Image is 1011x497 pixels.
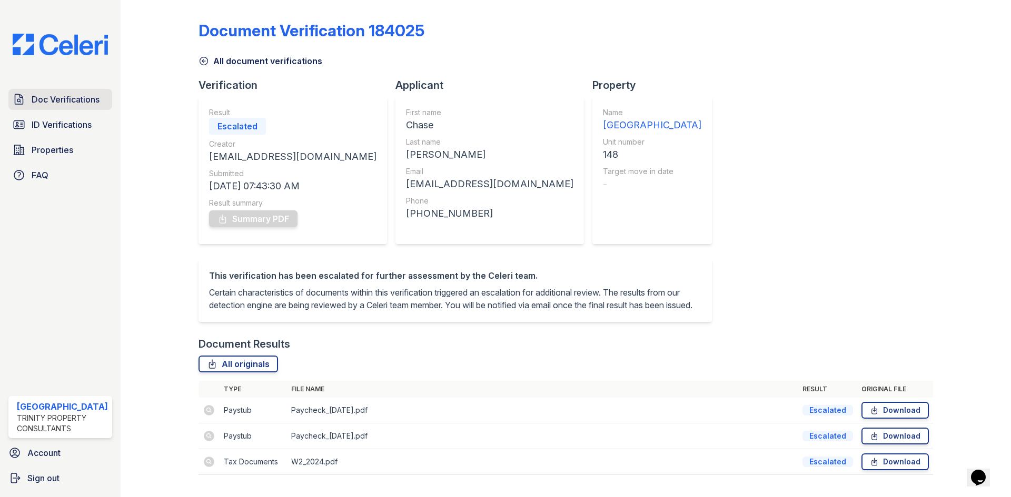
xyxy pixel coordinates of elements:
[406,147,573,162] div: [PERSON_NAME]
[32,118,92,131] span: ID Verifications
[209,118,266,135] div: Escalated
[209,139,376,149] div: Creator
[8,89,112,110] a: Doc Verifications
[8,139,112,160] a: Properties
[199,21,424,40] div: Document Verification 184025
[4,468,116,489] a: Sign out
[603,107,701,118] div: Name
[406,137,573,147] div: Last name
[17,413,108,434] div: Trinity Property Consultants
[802,431,853,441] div: Escalated
[199,337,290,351] div: Document Results
[8,165,112,186] a: FAQ
[32,93,100,106] span: Doc Verifications
[592,78,720,93] div: Property
[32,169,48,181] span: FAQ
[209,179,376,194] div: [DATE] 07:43:30 AM
[287,381,798,398] th: File name
[287,423,798,449] td: Paycheck_[DATE].pdf
[857,381,933,398] th: Original file
[287,449,798,475] td: W2_2024.pdf
[802,457,853,467] div: Escalated
[603,147,701,162] div: 148
[861,402,929,419] a: Download
[406,118,573,133] div: Chase
[861,453,929,470] a: Download
[27,472,60,484] span: Sign out
[406,206,573,221] div: [PHONE_NUMBER]
[603,107,701,133] a: Name [GEOGRAPHIC_DATA]
[220,398,287,423] td: Paystub
[209,198,376,208] div: Result summary
[220,381,287,398] th: Type
[199,78,395,93] div: Verification
[27,447,61,459] span: Account
[406,196,573,206] div: Phone
[209,107,376,118] div: Result
[287,398,798,423] td: Paycheck_[DATE].pdf
[603,137,701,147] div: Unit number
[4,34,116,55] img: CE_Logo_Blue-a8612792a0a2168367f1c8372b55b34899dd931a85d93a1a3d3e32e68fde9ad4.png
[798,381,857,398] th: Result
[220,423,287,449] td: Paystub
[861,428,929,444] a: Download
[209,168,376,179] div: Submitted
[209,269,701,282] div: This verification has been escalated for further assessment by the Celeri team.
[603,177,701,191] div: -
[802,405,853,415] div: Escalated
[32,144,73,156] span: Properties
[406,177,573,191] div: [EMAIL_ADDRESS][DOMAIN_NAME]
[209,149,376,164] div: [EMAIL_ADDRESS][DOMAIN_NAME]
[17,400,108,413] div: [GEOGRAPHIC_DATA]
[603,118,701,133] div: [GEOGRAPHIC_DATA]
[220,449,287,475] td: Tax Documents
[8,114,112,135] a: ID Verifications
[603,166,701,177] div: Target move in date
[199,356,278,372] a: All originals
[395,78,592,93] div: Applicant
[4,442,116,463] a: Account
[406,107,573,118] div: First name
[199,55,322,67] a: All document verifications
[967,455,1000,486] iframe: chat widget
[406,166,573,177] div: Email
[209,286,701,311] p: Certain characteristics of documents within this verification triggered an escalation for additio...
